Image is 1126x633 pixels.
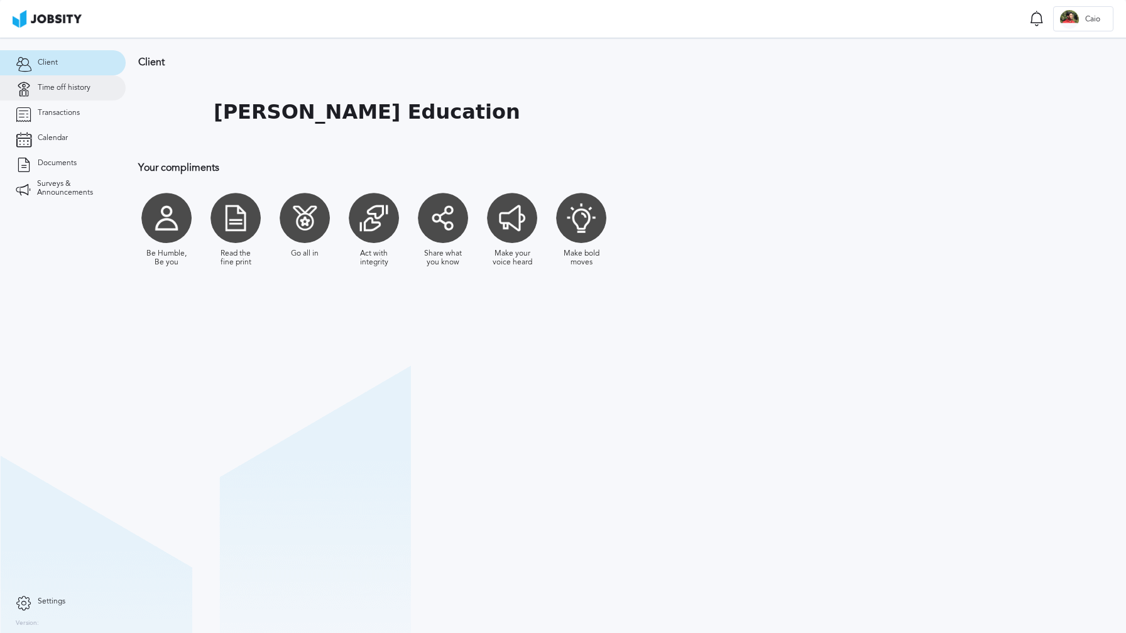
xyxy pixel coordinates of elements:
div: Share what you know [421,249,465,267]
div: Make bold moves [559,249,603,267]
button: CCaio [1053,6,1113,31]
span: Settings [38,597,65,606]
span: Transactions [38,109,80,117]
div: Act with integrity [352,249,396,267]
h3: Client [138,57,820,68]
span: Calendar [38,134,68,143]
div: Be Humble, Be you [145,249,189,267]
span: Client [38,58,58,67]
span: Documents [38,159,77,168]
div: Go all in [291,249,319,258]
span: Surveys & Announcements [37,180,110,197]
label: Version: [16,620,39,627]
div: Make your voice heard [490,249,534,267]
div: Read the fine print [214,249,258,267]
h3: Your compliments [138,162,820,173]
h1: [PERSON_NAME] Education [214,100,520,124]
img: ab4bad089aa723f57921c736e9817d99.png [13,10,82,28]
span: Time off history [38,84,90,92]
span: Caio [1079,15,1107,24]
div: C [1060,10,1079,29]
